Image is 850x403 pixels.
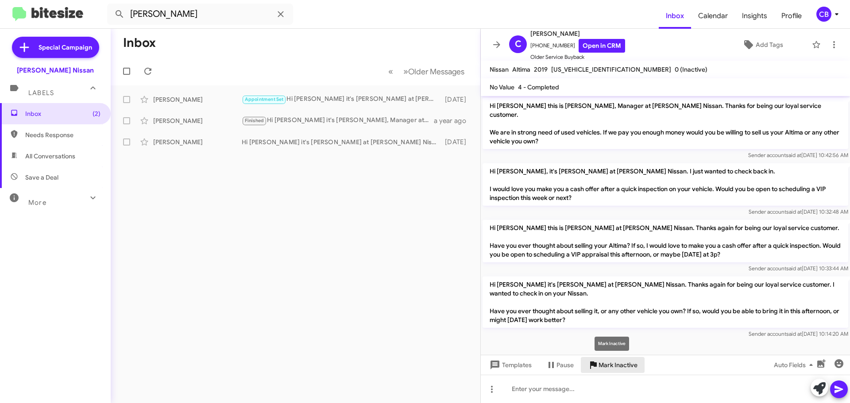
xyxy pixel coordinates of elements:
span: More [28,199,46,207]
span: 2019 [534,65,548,73]
button: Next [398,62,470,81]
span: Inbox [25,109,100,118]
div: [PERSON_NAME] Nissan [17,66,94,75]
span: Altima [512,65,530,73]
span: said at [786,152,801,158]
a: Special Campaign [12,37,99,58]
span: Add Tags [756,37,783,53]
div: a year ago [434,116,473,125]
span: 0 (Inactive) [675,65,707,73]
p: Hi [PERSON_NAME] it's [PERSON_NAME] at [PERSON_NAME] Nissan. Thanks again for being our loyal ser... [483,276,848,328]
p: Hi [PERSON_NAME] this is [PERSON_NAME] at [PERSON_NAME] Nissan. Thanks again for being our loyal ... [483,220,848,262]
span: [US_VEHICLE_IDENTIFICATION_NUMBER] [551,65,671,73]
span: (2) [93,109,100,118]
p: Hi [PERSON_NAME] this is [PERSON_NAME], Manager at [PERSON_NAME] Nissan. Thanks for being our loy... [483,98,848,149]
span: Older Service Buyback [530,53,625,61]
span: Appointment Set [245,96,284,102]
button: Pause [539,357,581,373]
div: Hi [PERSON_NAME] it's [PERSON_NAME] at [PERSON_NAME] Nissan. Thanks again for being our loyal ser... [242,138,440,146]
span: Labels [28,89,54,97]
div: [PERSON_NAME] [153,138,242,146]
span: Sender account [DATE] 10:33:44 AM [749,265,848,272]
div: [PERSON_NAME] [153,116,242,125]
span: said at [786,330,802,337]
div: CB [816,7,831,22]
button: Templates [481,357,539,373]
span: 4 - Completed [518,83,559,91]
span: « [388,66,393,77]
div: [DATE] [440,95,473,104]
a: Open in CRM [579,39,625,53]
button: CB [809,7,840,22]
div: [PERSON_NAME] [153,95,242,104]
span: Sender account [DATE] 10:42:56 AM [748,152,848,158]
button: Add Tags [717,37,807,53]
span: Pause [556,357,574,373]
span: » [403,66,408,77]
span: C [515,37,522,51]
span: [PERSON_NAME] [530,28,625,39]
span: said at [786,208,802,215]
span: [PHONE_NUMBER] [530,39,625,53]
span: All Conversations [25,152,75,161]
span: No Value [490,83,514,91]
span: Auto Fields [774,357,816,373]
div: Mark Inactive [595,337,629,351]
span: Special Campaign [39,43,92,52]
span: Sender account [DATE] 10:14:20 AM [749,330,848,337]
p: Hi [PERSON_NAME], it's [PERSON_NAME] at [PERSON_NAME] Nissan. I just wanted to check back in. I w... [483,163,848,206]
span: Sender account [DATE] 10:32:48 AM [749,208,848,215]
a: Insights [735,3,774,29]
span: Templates [488,357,532,373]
span: Save a Deal [25,173,58,182]
span: said at [786,265,802,272]
button: Previous [383,62,398,81]
a: Inbox [659,3,691,29]
span: Finished [245,118,264,123]
button: Mark Inactive [581,357,645,373]
span: Nissan [490,65,509,73]
div: [DATE] [440,138,473,146]
div: Hi [PERSON_NAME] it's [PERSON_NAME] at [PERSON_NAME] Nissan. I just wanted to check back in to th... [242,94,440,104]
span: Older Messages [408,67,464,77]
a: Profile [774,3,809,29]
div: Hi [PERSON_NAME] it's [PERSON_NAME], Manager at [PERSON_NAME] Nissan. Thanks again for reaching o... [242,115,434,126]
a: Calendar [691,3,735,29]
span: Needs Response [25,130,100,139]
h1: Inbox [123,36,156,50]
nav: Page navigation example [383,62,470,81]
button: Auto Fields [767,357,823,373]
input: Search [107,4,293,25]
span: Mark Inactive [599,357,637,373]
